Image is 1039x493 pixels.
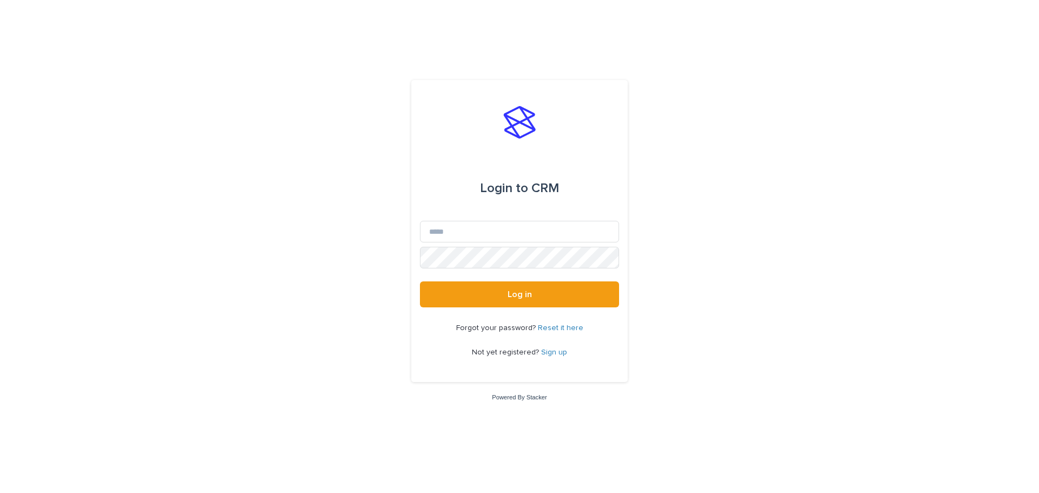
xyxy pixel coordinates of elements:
[538,324,583,332] a: Reset it here
[472,349,541,356] span: Not yet registered?
[456,324,538,332] span: Forgot your password?
[492,394,547,400] a: Powered By Stacker
[503,106,536,139] img: stacker-logo-s-only.png
[541,349,567,356] a: Sign up
[480,173,559,203] div: CRM
[508,290,532,299] span: Log in
[480,182,528,195] span: Login to
[420,281,619,307] button: Log in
